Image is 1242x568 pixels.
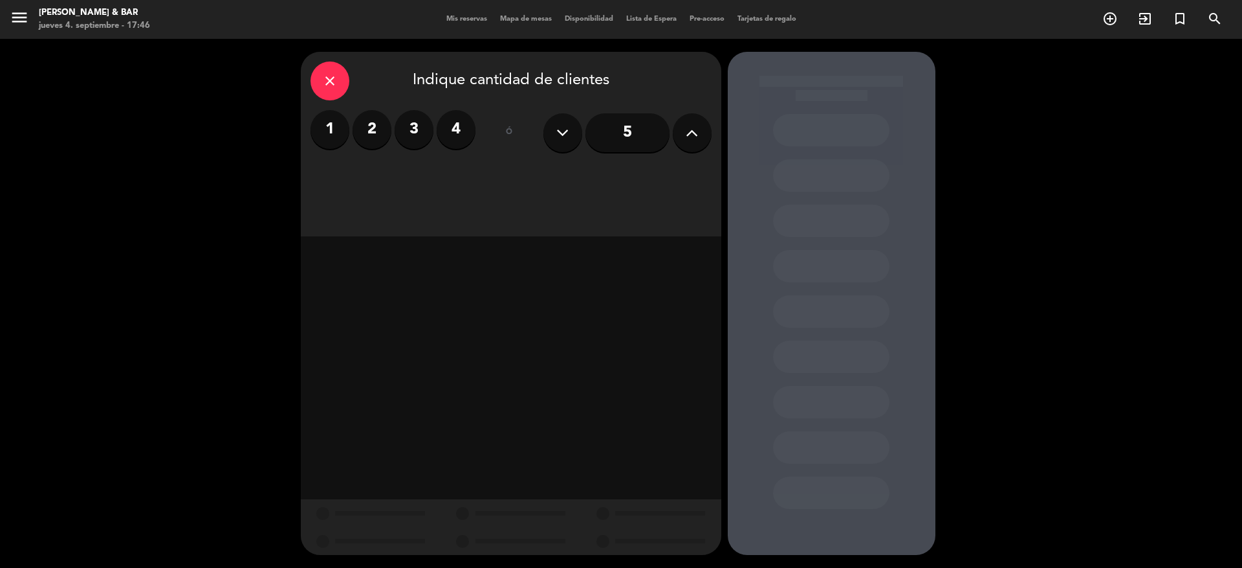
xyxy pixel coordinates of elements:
[39,19,150,32] div: jueves 4. septiembre - 17:46
[558,16,620,23] span: Disponibilidad
[1137,11,1153,27] i: exit_to_app
[310,62,712,100] div: Indique cantidad de clientes
[440,16,494,23] span: Mis reservas
[39,6,150,19] div: [PERSON_NAME] & Bar
[620,16,683,23] span: Lista de Espera
[322,73,338,89] i: close
[353,110,391,149] label: 2
[683,16,731,23] span: Pre-acceso
[1207,11,1223,27] i: search
[1172,11,1188,27] i: turned_in_not
[1102,11,1118,27] i: add_circle_outline
[10,8,29,32] button: menu
[437,110,475,149] label: 4
[10,8,29,27] i: menu
[494,16,558,23] span: Mapa de mesas
[310,110,349,149] label: 1
[731,16,803,23] span: Tarjetas de regalo
[395,110,433,149] label: 3
[488,110,530,155] div: ó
